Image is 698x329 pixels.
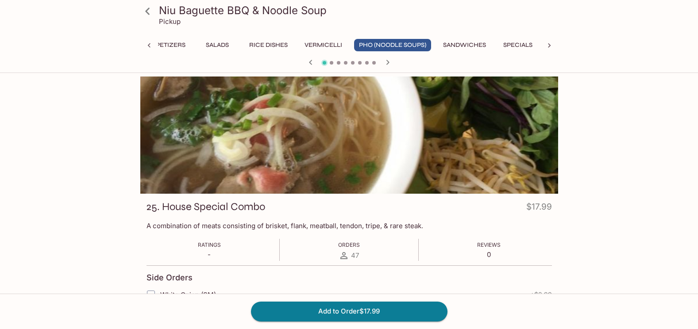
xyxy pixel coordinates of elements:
span: Ratings [198,241,221,248]
p: A combination of meats consisting of brisket, flank, meatball, tendon, tripe, & rare steak. [147,222,552,230]
button: Vermicelli [300,39,347,51]
span: 47 [351,251,359,260]
h3: Niu Baguette BBQ & Noodle Soup [159,4,555,17]
span: Reviews [477,241,501,248]
button: Specials [498,39,538,51]
span: + $2.99 [530,291,552,298]
h4: $17.99 [526,200,552,217]
button: Add to Order$17.99 [251,302,447,321]
button: Salads [197,39,237,51]
span: Orders [338,241,360,248]
p: Pickup [159,17,181,26]
button: Rice Dishes [244,39,293,51]
p: 0 [477,250,501,259]
button: Appetizers [143,39,190,51]
div: 25. House Special Combo [140,77,558,194]
h3: 25. House Special Combo [147,200,265,214]
button: Sandwiches [438,39,491,51]
p: - [198,250,221,259]
h4: Side Orders [147,273,193,283]
button: Pho (Noodle Soups) [354,39,431,51]
span: White Onion (SM) [160,291,216,299]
